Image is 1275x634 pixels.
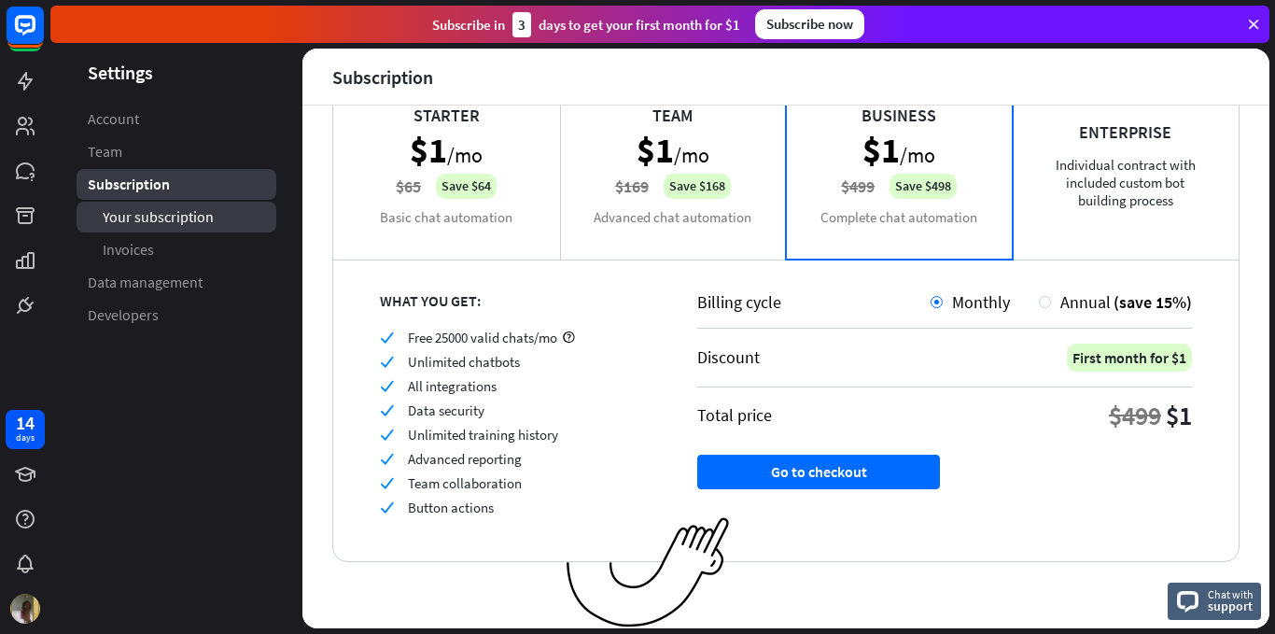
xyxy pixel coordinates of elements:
div: Subscribe in days to get your first month for $1 [432,12,740,37]
div: First month for $1 [1067,344,1192,372]
a: Data management [77,267,276,298]
div: Billing cycle [697,291,931,313]
a: Your subscription [77,202,276,232]
i: check [380,428,394,442]
div: Discount [697,346,760,368]
i: check [380,403,394,417]
span: (save 15%) [1114,291,1192,313]
a: Invoices [77,234,276,265]
span: support [1208,598,1254,614]
span: Team collaboration [408,474,522,492]
span: Your subscription [103,207,214,227]
div: $1 [1166,399,1192,432]
span: Data management [88,273,203,292]
a: Team [77,136,276,167]
span: Account [88,109,139,129]
span: Unlimited training history [408,426,558,444]
span: Monthly [952,291,1010,313]
div: Subscription [332,66,433,88]
span: Subscription [88,175,170,194]
a: 14 days [6,410,45,449]
span: Free 25000 valid chats/mo [408,329,557,346]
span: Invoices [103,240,154,260]
span: Data security [408,402,484,419]
div: 14 [16,415,35,431]
div: Subscribe now [755,9,864,39]
div: Total price [697,404,772,426]
header: Settings [50,60,302,85]
div: 3 [512,12,531,37]
i: check [380,331,394,345]
i: check [380,355,394,369]
span: Advanced reporting [408,450,522,468]
span: All integrations [408,377,497,395]
i: check [380,476,394,490]
i: check [380,379,394,393]
i: check [380,452,394,466]
i: check [380,500,394,514]
span: Unlimited chatbots [408,353,520,371]
img: ec979a0a656117aaf919.png [567,517,730,628]
span: Annual [1060,291,1111,313]
div: WHAT YOU GET: [380,291,651,310]
span: Chat with [1208,585,1254,603]
span: Button actions [408,499,494,516]
a: Account [77,104,276,134]
span: Team [88,142,122,162]
button: Go to checkout [697,455,940,489]
div: days [16,431,35,444]
span: Developers [88,305,159,325]
a: Developers [77,300,276,331]
button: Open LiveChat chat widget [15,7,71,63]
div: $499 [1109,399,1161,432]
